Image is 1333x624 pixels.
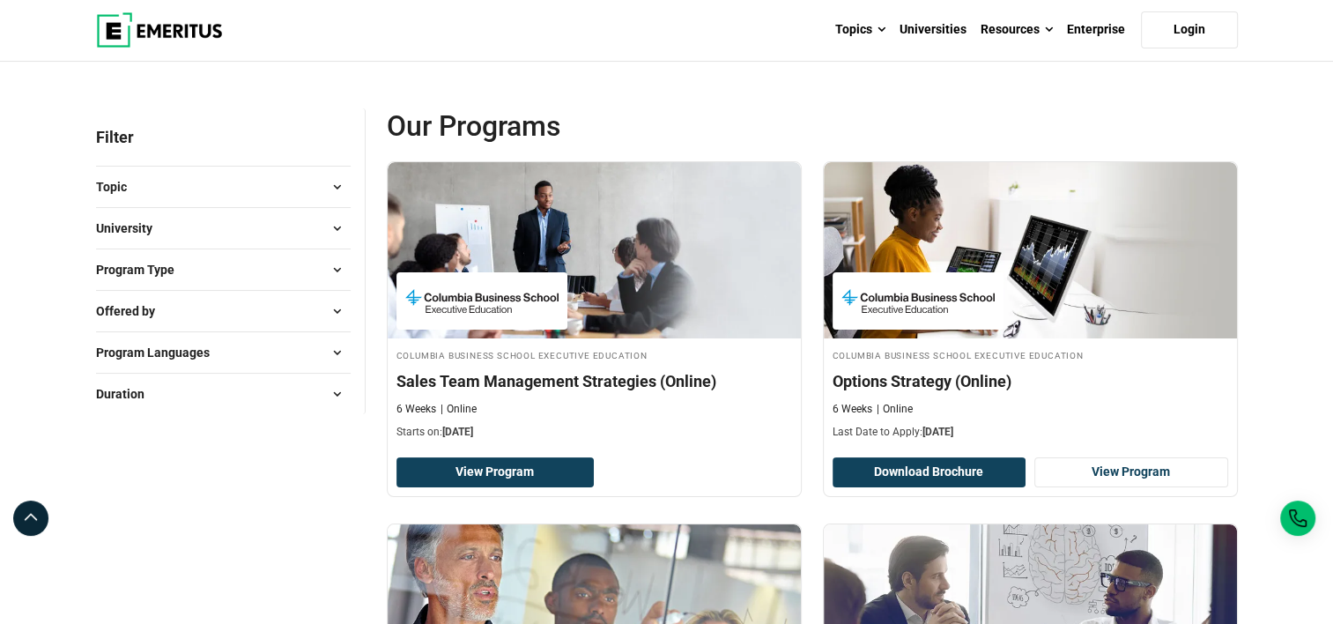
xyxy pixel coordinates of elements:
span: [DATE] [442,426,473,438]
img: Columbia Business School Executive Education [405,281,559,321]
h4: Columbia Business School Executive Education [396,347,792,362]
p: 6 Weeks [833,402,872,417]
img: Columbia Business School Executive Education [841,281,995,321]
h4: Columbia Business School Executive Education [833,347,1228,362]
span: Our Programs [387,108,812,144]
span: Program Languages [96,343,224,362]
img: Options Strategy (Online) | Online Finance Course [824,162,1237,338]
h4: Options Strategy (Online) [833,370,1228,392]
h4: Sales Team Management Strategies (Online) [396,370,792,392]
p: Starts on: [396,425,792,440]
span: [DATE] [922,426,953,438]
button: Program Type [96,256,351,283]
button: University [96,215,351,241]
p: Filter [96,108,351,166]
a: Sales and Marketing Course by Columbia Business School Executive Education - August 14, 2025 Colu... [388,162,801,449]
p: 6 Weeks [396,402,436,417]
a: Login [1141,11,1238,48]
p: Online [877,402,913,417]
span: Program Type [96,260,189,279]
button: Program Languages [96,339,351,366]
span: Offered by [96,301,169,321]
a: Finance Course by Columbia Business School Executive Education - August 14, 2025 Columbia Busines... [824,162,1237,449]
a: View Program [1034,457,1228,487]
p: Last Date to Apply: [833,425,1228,440]
button: Offered by [96,298,351,324]
button: Topic [96,174,351,200]
span: Duration [96,384,159,404]
button: Duration [96,381,351,407]
span: University [96,219,167,238]
span: Topic [96,177,141,197]
a: View Program [396,457,595,487]
button: Download Brochure [833,457,1026,487]
p: Online [441,402,477,417]
img: Sales Team Management Strategies (Online) | Online Sales and Marketing Course [388,162,801,338]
